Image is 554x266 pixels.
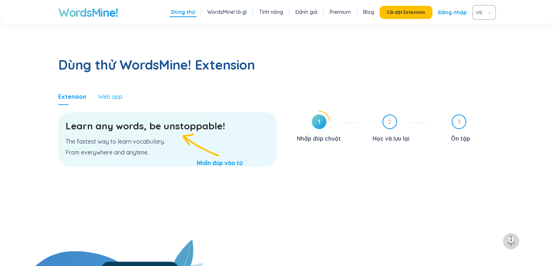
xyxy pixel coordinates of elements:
[438,6,467,19] a: Đăng nhập
[66,148,270,156] p: From everywhere and anytime.
[72,42,78,48] img: tab_keywords_by_traffic_grey.svg
[19,19,80,25] div: Domain: [DOMAIN_NAME]
[98,93,123,101] div: Web app
[363,114,427,144] div: 2Học và lưu lại
[330,8,351,16] a: Premium
[373,133,409,144] div: Học và lưu lại
[451,133,470,144] div: Ôn tập
[387,9,425,15] span: Cài đặt Extension
[383,115,396,128] span: 2
[58,5,118,20] a: WordsMine!
[28,43,65,48] div: Domain Overview
[312,114,326,129] span: 1
[363,8,374,16] a: Blog
[297,133,341,144] div: Nhấp đúp chuột
[12,19,17,25] img: website_grey.svg
[259,8,283,16] a: Tính năng
[295,8,317,16] a: Đánh giá
[12,12,17,17] img: logo_orange.svg
[58,56,496,74] h2: Dùng thử WordsMine! Extension
[505,235,517,247] img: to top
[20,42,25,48] img: tab_domain_overview_orange.svg
[476,7,490,18] span: VIE
[66,120,270,133] h3: Learn any words, be unstoppable!
[432,114,496,144] div: 3Ôn tập
[380,6,432,19] button: Cài đặt Extension
[171,8,195,16] a: Dùng thử
[207,8,247,16] a: WordsMine! là gì
[58,93,86,101] div: Extension
[288,114,357,144] div: 1Nhấp đúp chuột
[66,137,270,145] p: The fastest way to learn vocabulary.
[20,12,36,17] div: v 4.0.25
[80,43,123,48] div: Keywords by Traffic
[452,115,465,128] span: 3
